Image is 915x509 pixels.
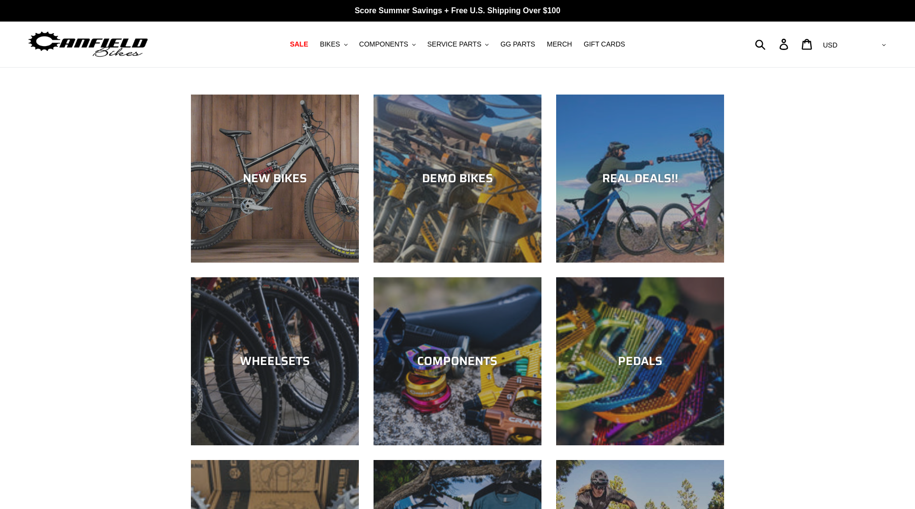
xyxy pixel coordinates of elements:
[495,38,540,51] a: GG PARTS
[542,38,577,51] a: MERCH
[374,95,541,263] a: DEMO BIKES
[359,40,408,48] span: COMPONENTS
[374,277,541,445] a: COMPONENTS
[374,171,541,186] div: DEMO BIKES
[547,40,572,48] span: MERCH
[285,38,313,51] a: SALE
[191,95,359,263] a: NEW BIKES
[422,38,493,51] button: SERVICE PARTS
[27,29,149,60] img: Canfield Bikes
[191,171,359,186] div: NEW BIKES
[315,38,352,51] button: BIKES
[584,40,625,48] span: GIFT CARDS
[374,354,541,368] div: COMPONENTS
[191,277,359,445] a: WHEELSETS
[556,354,724,368] div: PEDALS
[354,38,421,51] button: COMPONENTS
[427,40,481,48] span: SERVICE PARTS
[579,38,630,51] a: GIFT CARDS
[556,277,724,445] a: PEDALS
[191,354,359,368] div: WHEELSETS
[556,95,724,263] a: REAL DEALS!!
[320,40,340,48] span: BIKES
[760,33,785,55] input: Search
[290,40,308,48] span: SALE
[556,171,724,186] div: REAL DEALS!!
[500,40,535,48] span: GG PARTS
